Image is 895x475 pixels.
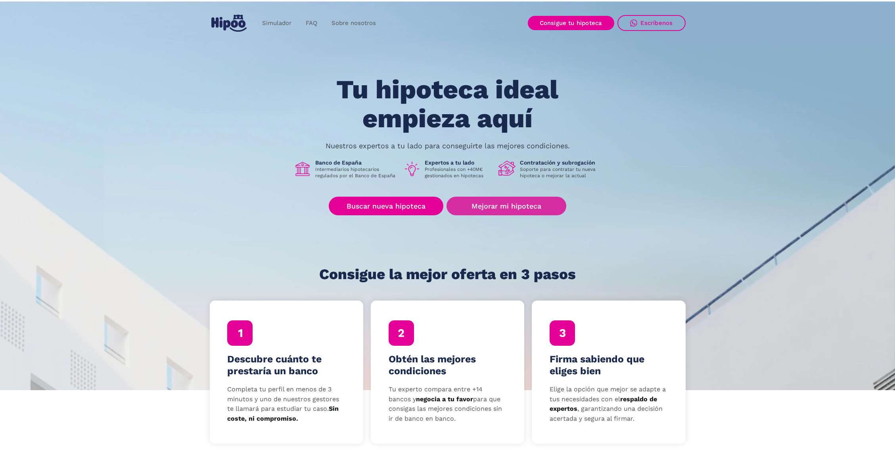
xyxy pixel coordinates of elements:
a: Buscar nueva hipoteca [329,197,443,215]
p: Elige la opción que mejor se adapte a tus necesidades con el , garantizando una decisión acertada... [550,385,668,424]
p: Intermediarios hipotecarios regulados por el Banco de España [315,166,397,179]
h1: Consigue la mejor oferta en 3 pasos [319,266,576,282]
h1: Expertos a tu lado [425,159,492,166]
p: Nuestros expertos a tu lado para conseguirte las mejores condiciones. [326,143,570,149]
a: FAQ [299,15,324,31]
a: Simulador [255,15,299,31]
p: Completa tu perfil en menos de 3 minutos y uno de nuestros gestores te llamará para estudiar tu c... [227,385,345,424]
h4: Obtén las mejores condiciones [389,353,507,377]
h4: Firma sabiendo que eliges bien [550,353,668,377]
p: Profesionales con +40M€ gestionados en hipotecas [425,166,492,179]
a: home [210,11,249,35]
a: Sobre nosotros [324,15,383,31]
strong: negocia a tu favor [416,395,473,403]
h1: Banco de España [315,159,397,166]
a: Escríbenos [617,15,686,31]
a: Consigue tu hipoteca [528,16,614,30]
h1: Tu hipoteca ideal empieza aquí [297,75,598,133]
p: Tu experto compara entre +14 bancos y para que consigas las mejores condiciones sin ir de banco e... [389,385,507,424]
p: Soporte para contratar tu nueva hipoteca o mejorar la actual [520,166,602,179]
strong: Sin coste, ni compromiso. [227,405,339,422]
h4: Descubre cuánto te prestaría un banco [227,353,345,377]
div: Escríbenos [640,19,673,27]
h1: Contratación y subrogación [520,159,602,166]
a: Mejorar mi hipoteca [447,197,566,215]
